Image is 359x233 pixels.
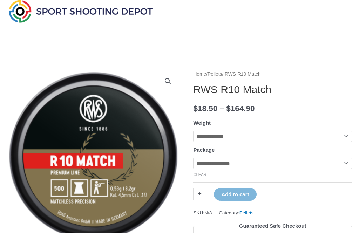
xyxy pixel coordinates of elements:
[226,104,255,113] bdi: 164.90
[193,147,215,153] label: Package
[239,210,254,215] a: Pellets
[219,104,224,113] span: –
[219,208,253,217] span: Category:
[208,71,222,77] a: Pellets
[226,104,231,113] span: $
[162,75,174,88] a: View full-screen image gallery
[193,104,217,113] bdi: 18.50
[214,188,256,201] button: Add to cart
[236,221,309,231] legend: Guaranteed Safe Checkout
[193,83,352,96] h1: RWS R10 Match
[193,104,198,113] span: $
[193,172,206,177] a: Clear options
[193,208,212,217] span: SKU:
[193,188,206,200] a: +
[204,210,212,215] span: N/A
[193,71,206,77] a: Home
[193,120,211,126] label: Weight
[193,70,352,79] nav: Breadcrumb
